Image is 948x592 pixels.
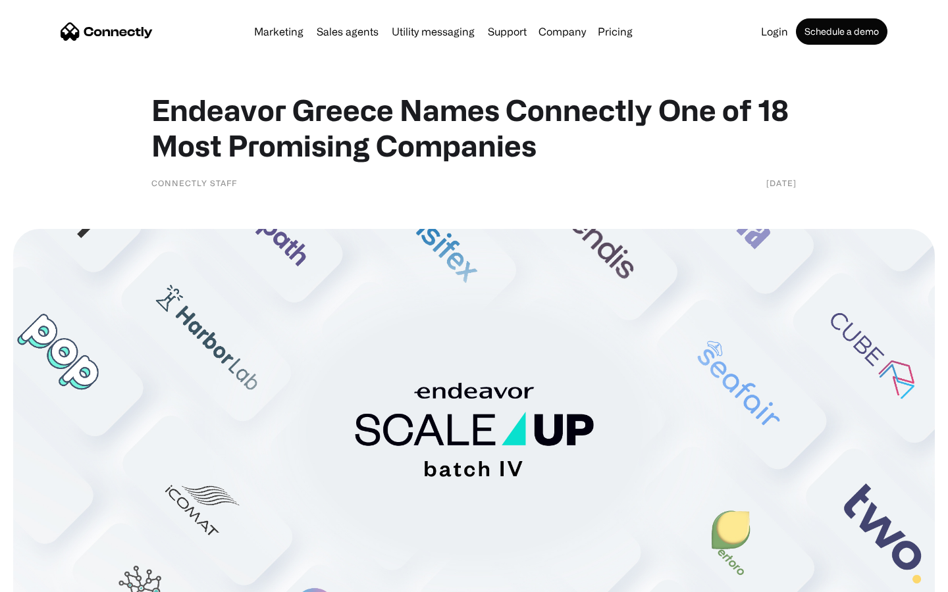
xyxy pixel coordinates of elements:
[796,18,887,45] a: Schedule a demo
[151,176,237,189] div: Connectly Staff
[26,569,79,587] ul: Language list
[61,22,153,41] a: home
[311,26,384,37] a: Sales agents
[535,22,590,41] div: Company
[483,26,532,37] a: Support
[13,569,79,587] aside: Language selected: English
[386,26,480,37] a: Utility messaging
[756,26,793,37] a: Login
[592,26,638,37] a: Pricing
[249,26,309,37] a: Marketing
[766,176,797,189] div: [DATE]
[151,92,797,163] h1: Endeavor Greece Names Connectly One of 18 Most Promising Companies
[539,22,586,41] div: Company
